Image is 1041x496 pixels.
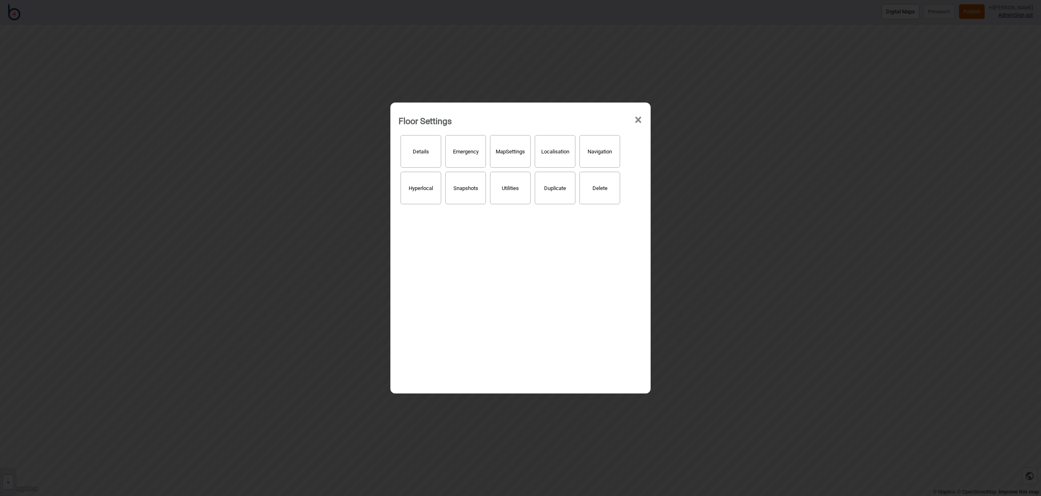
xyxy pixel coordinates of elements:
[535,172,575,204] button: Duplicate
[490,172,531,204] button: Utilities
[579,135,620,168] button: Navigation
[490,135,531,168] button: MapSettings
[401,135,441,168] button: Details
[399,112,452,130] div: Floor Settings
[579,172,620,204] button: Delete
[445,135,486,168] button: Emergency
[401,172,441,204] button: Hyperlocal
[445,172,486,204] button: Snapshots
[535,135,575,168] button: Localisation
[634,107,642,133] span: ×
